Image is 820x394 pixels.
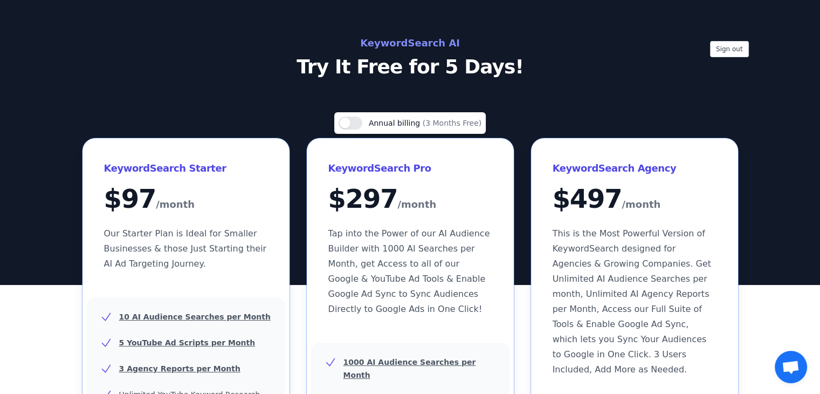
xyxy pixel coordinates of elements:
span: Annual billing [369,119,423,127]
div: $ 497 [553,186,716,213]
u: 1000 AI Audience Searches per Month [343,358,476,379]
span: Tap into the Power of our AI Audience Builder with 1000 AI Searches per Month, get Access to all ... [328,228,490,314]
span: (3 Months Free) [423,119,482,127]
u: 5 YouTube Ad Scripts per Month [119,338,256,347]
span: /month [622,196,660,213]
div: $ 97 [104,186,268,213]
span: Our Starter Plan is Ideal for Smaller Businesses & those Just Starting their AI Ad Targeting Jour... [104,228,267,269]
div: $ 297 [328,186,492,213]
h3: KeywordSearch Starter [104,160,268,177]
h2: KeywordSearch AI [169,35,652,52]
u: 3 Agency Reports per Month [119,364,240,373]
u: 10 AI Audience Searches per Month [119,313,271,321]
a: Mở cuộc trò chuyện [775,351,807,383]
p: Try It Free for 5 Days! [169,56,652,78]
h3: KeywordSearch Pro [328,160,492,177]
span: This is the Most Powerful Version of KeywordSearch designed for Agencies & Growing Companies. Get... [553,228,711,375]
h3: KeywordSearch Agency [553,160,716,177]
button: Sign out [710,41,749,57]
span: /month [397,196,436,213]
span: /month [156,196,195,213]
